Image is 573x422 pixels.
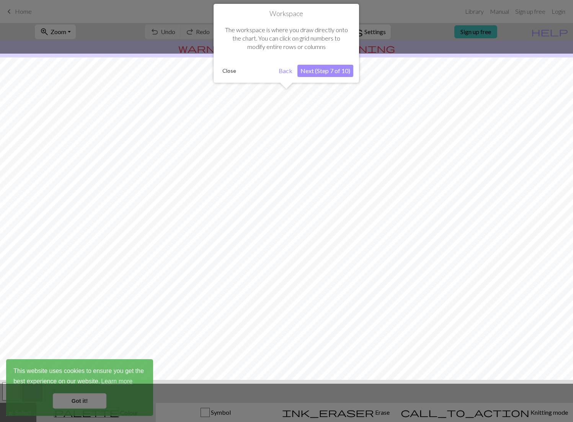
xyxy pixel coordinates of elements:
div: Workspace [214,4,359,83]
button: Next (Step 7 of 10) [297,65,353,77]
h1: Workspace [219,10,353,18]
button: Back [276,65,295,77]
button: Close [219,65,239,77]
div: The workspace is where you draw directly onto the chart. You can click on grid numbers to modify ... [219,18,353,59]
